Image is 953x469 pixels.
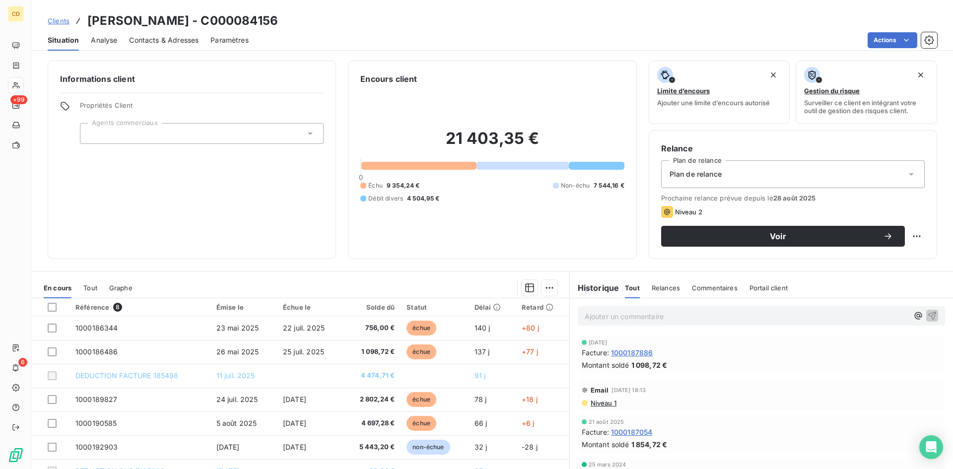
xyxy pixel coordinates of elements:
[348,395,395,404] span: 2 802,24 €
[348,418,395,428] span: 4 697,28 €
[48,35,79,45] span: Situation
[631,360,668,370] span: 1 098,72 €
[8,447,24,463] img: Logo LeanPay
[48,16,69,26] a: Clients
[216,371,255,380] span: 11 juil. 2025
[10,95,27,104] span: +99
[522,324,539,332] span: +80 j
[868,32,917,48] button: Actions
[368,194,403,203] span: Débit divers
[8,6,24,22] div: CD
[582,427,609,437] span: Facture :
[348,323,395,333] span: 756,00 €
[75,419,117,427] span: 1000190585
[75,324,118,332] span: 1000186344
[652,284,680,292] span: Relances
[407,392,436,407] span: échue
[631,439,668,450] span: 1 854,72 €
[216,443,240,451] span: [DATE]
[283,324,325,332] span: 22 juil. 2025
[749,284,788,292] span: Portail client
[348,347,395,357] span: 1 098,72 €
[283,419,306,427] span: [DATE]
[87,12,278,30] h3: [PERSON_NAME] - C000084156
[407,321,436,335] span: échue
[673,232,883,240] span: Voir
[475,303,510,311] div: Délai
[407,344,436,359] span: échue
[360,129,624,158] h2: 21 403,35 €
[348,303,395,311] div: Solde dû
[475,347,490,356] span: 137 j
[692,284,738,292] span: Commentaires
[359,173,363,181] span: 0
[649,61,790,124] button: Limite d’encoursAjouter une limite d’encours autorisé
[216,324,259,332] span: 23 mai 2025
[582,439,629,450] span: Montant soldé
[210,35,249,45] span: Paramètres
[661,226,905,247] button: Voir
[348,442,395,452] span: 5 443,20 €
[522,419,535,427] span: +6 j
[919,435,943,459] div: Open Intercom Messenger
[18,358,27,367] span: 6
[283,395,306,403] span: [DATE]
[216,419,257,427] span: 5 août 2025
[582,360,629,370] span: Montant soldé
[129,35,199,45] span: Contacts & Adresses
[216,347,259,356] span: 26 mai 2025
[75,371,179,380] span: DEDUCTION FACTURE 185498
[283,347,324,356] span: 25 juil. 2025
[625,284,640,292] span: Tout
[522,395,538,403] span: +18 j
[109,284,133,292] span: Graphe
[522,303,563,311] div: Retard
[83,284,97,292] span: Tout
[594,181,624,190] span: 7 544,16 €
[283,303,337,311] div: Échue le
[407,303,462,311] div: Statut
[670,169,722,179] span: Plan de relance
[75,443,118,451] span: 1000192903
[773,194,816,202] span: 28 août 2025
[611,347,653,358] span: 1000187886
[522,443,538,451] span: -28 j
[796,61,937,124] button: Gestion du risqueSurveiller ce client en intégrant votre outil de gestion des risques client.
[368,181,383,190] span: Échu
[589,462,626,468] span: 25 mars 2024
[522,347,538,356] span: +77 j
[657,87,710,95] span: Limite d’encours
[216,303,271,311] div: Émise le
[88,129,96,138] input: Ajouter une valeur
[661,142,925,154] h6: Relance
[407,416,436,431] span: échue
[283,443,306,451] span: [DATE]
[387,181,420,190] span: 9 354,24 €
[804,99,929,115] span: Surveiller ce client en intégrant votre outil de gestion des risques client.
[475,324,490,332] span: 140 j
[44,284,71,292] span: En cours
[75,303,204,312] div: Référence
[570,282,619,294] h6: Historique
[804,87,860,95] span: Gestion du risque
[611,427,653,437] span: 1000187054
[91,35,117,45] span: Analyse
[360,73,417,85] h6: Encours client
[590,399,616,407] span: Niveau 1
[475,371,486,380] span: 91 j
[661,194,925,202] span: Prochaine relance prévue depuis le
[475,419,487,427] span: 66 j
[561,181,590,190] span: Non-échu
[80,101,324,115] span: Propriétés Client
[591,386,609,394] span: Email
[589,419,624,425] span: 21 août 2025
[675,208,702,216] span: Niveau 2
[657,99,770,107] span: Ajouter une limite d’encours autorisé
[407,440,450,455] span: non-échue
[582,347,609,358] span: Facture :
[348,371,395,381] span: 4 474,71 €
[48,17,69,25] span: Clients
[113,303,122,312] span: 8
[612,387,646,393] span: [DATE] 18:13
[75,395,118,403] span: 1000189827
